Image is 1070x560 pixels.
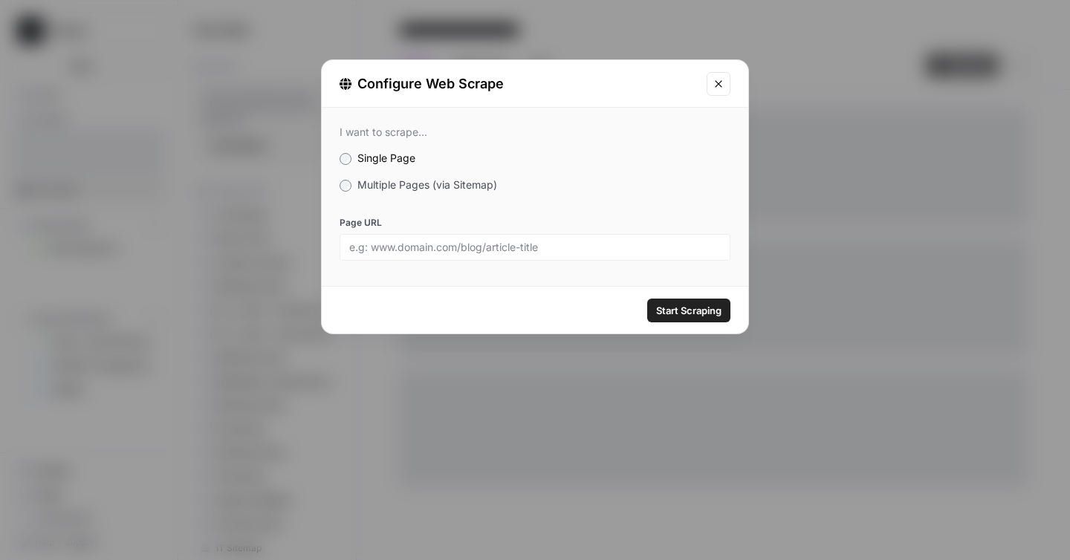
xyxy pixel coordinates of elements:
[340,126,730,139] div: I want to scrape...
[656,303,722,318] span: Start Scraping
[340,216,730,229] label: Page URL
[707,72,730,96] button: Close modal
[349,241,721,254] input: e.g: www.domain.com/blog/article-title
[340,74,698,94] div: Configure Web Scrape
[357,178,497,191] span: Multiple Pages (via Sitemap)
[340,180,351,192] input: Multiple Pages (via Sitemap)
[647,299,730,322] button: Start Scraping
[340,153,351,165] input: Single Page
[357,152,415,164] span: Single Page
